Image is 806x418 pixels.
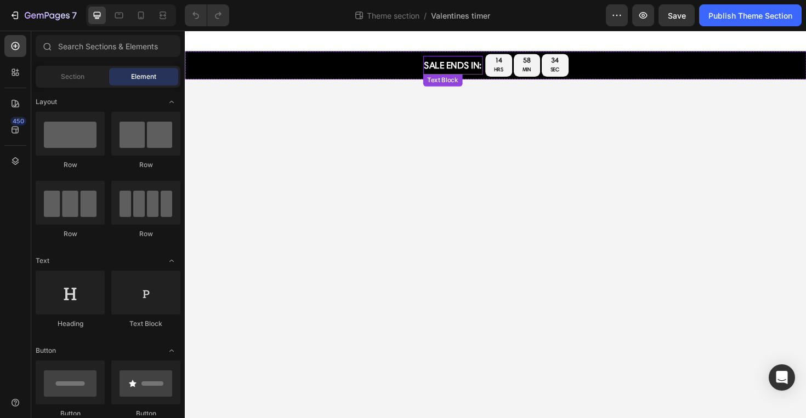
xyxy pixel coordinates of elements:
button: 7 [4,4,82,26]
button: Save [659,4,695,26]
p: MIN [357,36,367,46]
div: 58 [357,27,367,36]
span: Toggle open [163,252,180,270]
span: Toggle open [163,342,180,359]
span: Valentines timer [431,10,490,21]
div: Row [36,160,105,170]
span: Text [36,256,49,266]
div: Heading [36,319,105,329]
span: Section [61,72,84,82]
iframe: Design area [185,31,806,418]
div: Open Intercom Messenger [769,364,795,391]
div: 34 [387,27,397,36]
p: HRS [327,36,337,46]
button: Publish Theme Section [699,4,802,26]
span: Button [36,346,56,356]
div: Text Block [254,48,292,58]
div: 14 [327,27,337,36]
p: SEC [387,36,397,46]
span: Layout [36,97,57,107]
span: Save [668,11,686,20]
span: Toggle open [163,93,180,111]
div: 450 [10,117,26,125]
div: Row [111,229,180,239]
span: Theme section [365,10,422,21]
span: / [424,10,427,21]
div: Undo/Redo [185,4,229,26]
input: Search Sections & Elements [36,35,180,57]
div: Publish Theme Section [708,10,792,21]
p: 7 [72,9,77,22]
div: Row [36,229,105,239]
span: Element [131,72,156,82]
div: Row [111,160,180,170]
div: Text Block [111,319,180,329]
